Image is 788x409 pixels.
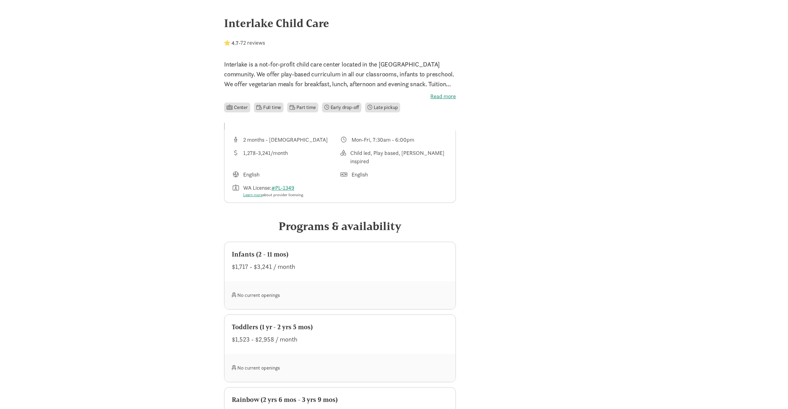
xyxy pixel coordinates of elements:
li: Part time [287,103,318,112]
li: Full time [254,103,283,112]
div: about provider licensing. [243,192,304,198]
div: License number [232,184,340,198]
li: Center [224,103,250,112]
div: Class schedule [340,136,448,144]
p: Interlake is a not-for-profit child care center located in the [GEOGRAPHIC_DATA] community. We of... [224,59,456,89]
div: Programs & availability [224,218,456,234]
div: No current openings [232,361,340,375]
div: - [224,39,265,47]
div: English [352,170,368,179]
label: Read more [224,93,456,100]
div: Interlake Child Care [224,15,564,31]
a: Learn more [243,192,263,197]
strong: 4.7 [231,39,239,47]
div: Rainbow (2 yrs 6 mos - 3 yrs 9 mos) [232,395,448,405]
li: Late pickup [365,103,400,112]
div: Child led, Play based, [PERSON_NAME] inspired [350,149,448,165]
li: Early drop-off [322,103,362,112]
div: English [243,170,259,179]
div: Average tuition for this program [232,149,340,165]
div: Mon-Fri, 7:30am - 6:00pm [352,136,414,144]
profile-button-reviews: 72 reviews [240,39,265,46]
div: 2 months - [DEMOGRAPHIC_DATA] [243,136,328,144]
div: Languages taught [232,170,340,179]
div: Toddlers (1 yr - 2 yrs 5 mos) [232,322,448,332]
div: $1,523 - $2,958 / month [232,334,448,344]
div: Languages spoken [340,170,448,179]
a: #PL-1349 [271,184,294,191]
div: Infants (2 - 11 mos) [232,249,448,259]
div: This provider's education philosophy [340,149,448,165]
div: 1,278-3,241/month [243,149,288,165]
div: WA License: [243,184,304,198]
div: Age range for children that this provider cares for [232,136,340,144]
div: No current openings [232,289,340,302]
div: $1,717 - $3,241 / month [232,262,448,272]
